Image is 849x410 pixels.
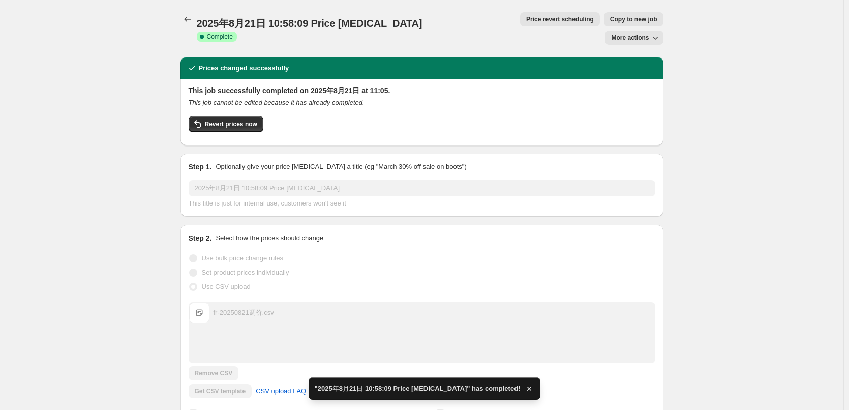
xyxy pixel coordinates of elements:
span: Copy to new job [610,15,657,23]
input: 30% off holiday sale [189,180,655,196]
button: Revert prices now [189,116,263,132]
span: Use CSV upload [202,283,251,290]
h2: Step 2. [189,233,212,243]
span: Revert prices now [205,120,257,128]
span: 2025年8月21日 10:58:09 Price [MEDICAL_DATA] [197,18,422,29]
button: Price revert scheduling [520,12,600,26]
i: This job cannot be edited because it has already completed. [189,99,365,106]
h2: Step 1. [189,162,212,172]
span: Set product prices individually [202,269,289,276]
span: More actions [611,34,649,42]
span: Use bulk price change rules [202,254,283,262]
span: Complete [207,33,233,41]
button: Price change jobs [180,12,195,26]
h2: Prices changed successfully [199,63,289,73]
p: Optionally give your price [MEDICAL_DATA] a title (eg "March 30% off sale on boots") [216,162,466,172]
div: fr-20250821调价.csv [214,308,274,318]
a: CSV upload FAQ [250,383,312,399]
p: Select how the prices should change [216,233,323,243]
span: Price revert scheduling [526,15,594,23]
h2: This job successfully completed on 2025年8月21日 at 11:05. [189,85,655,96]
span: "2025年8月21日 10:58:09 Price [MEDICAL_DATA]" has completed! [315,384,521,394]
button: Copy to new job [604,12,663,26]
span: This title is just for internal use, customers won't see it [189,199,346,207]
span: CSV upload FAQ [256,386,306,396]
button: More actions [605,31,663,45]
